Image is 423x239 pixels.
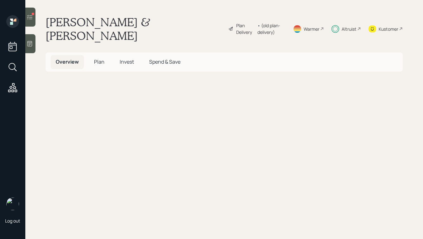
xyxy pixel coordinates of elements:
[46,15,223,42] h1: [PERSON_NAME] & [PERSON_NAME]
[6,198,19,210] img: hunter_neumayer.jpg
[304,26,319,32] div: Warmer
[94,58,104,65] span: Plan
[149,58,180,65] span: Spend & Save
[257,22,285,35] div: • (old plan-delivery)
[56,58,79,65] span: Overview
[120,58,134,65] span: Invest
[5,218,20,224] div: Log out
[236,22,254,35] div: Plan Delivery
[342,26,357,32] div: Altruist
[379,26,398,32] div: Kustomer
